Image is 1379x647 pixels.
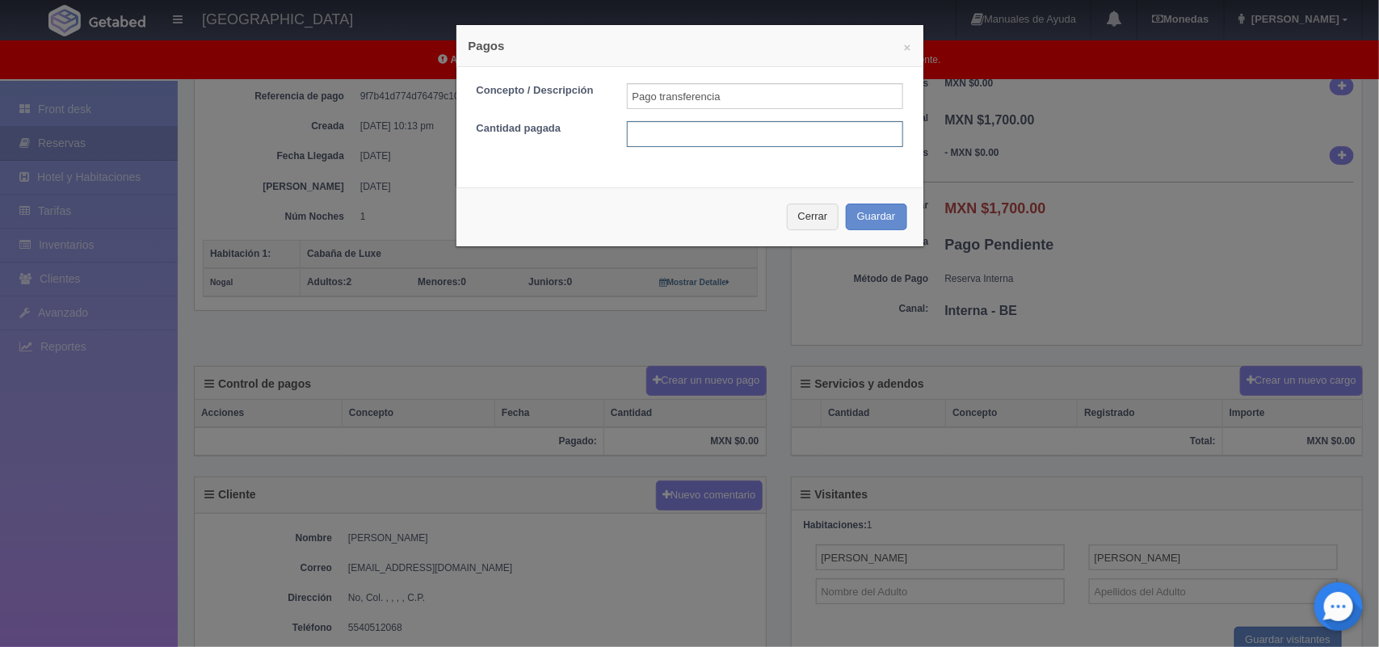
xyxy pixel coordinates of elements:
[904,41,911,53] button: ×
[469,37,911,54] h4: Pagos
[846,204,907,230] button: Guardar
[465,121,615,137] label: Cantidad pagada
[465,83,615,99] label: Concepto / Descripción
[787,204,839,230] button: Cerrar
